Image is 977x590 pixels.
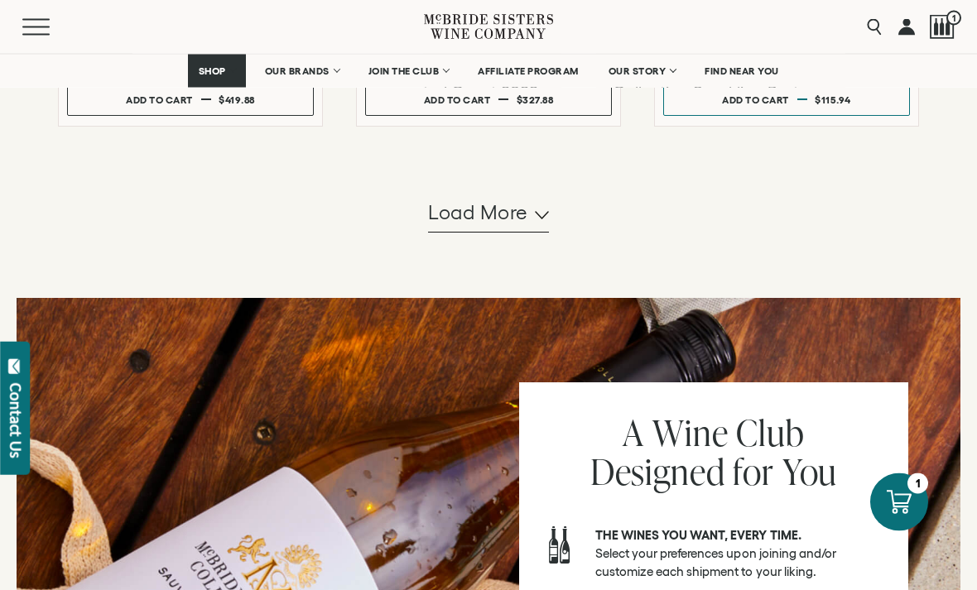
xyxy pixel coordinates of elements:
[67,84,314,117] button: Add to cart $419.88
[652,409,728,458] span: Wine
[7,383,24,458] div: Contact Us
[733,448,774,496] span: for
[254,55,349,88] a: OUR BRANDS
[219,95,255,106] span: $419.88
[188,55,246,88] a: SHOP
[199,65,227,77] span: SHOP
[126,89,193,113] div: Add to cart
[815,95,851,106] span: $115.94
[598,55,686,88] a: OUR STORY
[694,55,790,88] a: FIND NEAR YOU
[705,65,779,77] span: FIND NEAR YOU
[623,409,644,458] span: A
[609,65,667,77] span: OUR STORY
[517,95,554,106] span: $327.88
[358,55,460,88] a: JOIN THE CLUB
[478,65,579,77] span: AFFILIATE PROGRAM
[467,55,590,88] a: AFFILIATE PROGRAM
[365,84,612,117] button: Add to cart $327.88
[722,89,789,113] div: Add to cart
[663,84,910,117] button: Add to cart $115.94
[265,65,330,77] span: OUR BRANDS
[590,448,725,496] span: Designed
[424,89,491,113] div: Add to cart
[428,199,528,228] span: Load more
[595,527,886,582] p: Select your preferences upon joining and/or customize each shipment to your liking.
[907,473,928,494] div: 1
[946,11,961,26] span: 1
[368,65,440,77] span: JOIN THE CLUB
[428,194,549,233] button: Load more
[22,19,82,36] button: Mobile Menu Trigger
[595,529,801,543] strong: The wines you want, every time.
[736,409,804,458] span: Club
[782,448,838,496] span: You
